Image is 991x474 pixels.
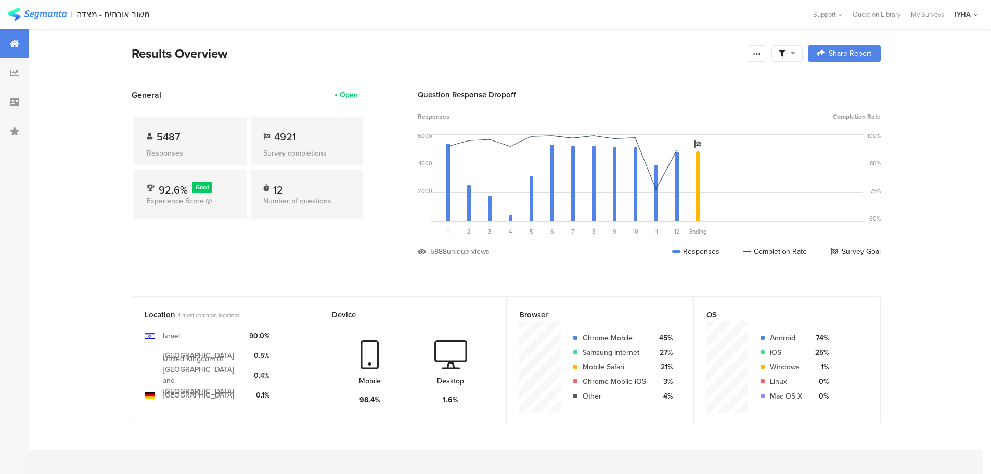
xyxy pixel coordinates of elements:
[359,394,380,405] div: 98.4%
[530,227,533,236] span: 5
[132,89,161,101] span: General
[583,332,646,343] div: Chrome Mobile
[770,362,802,373] div: Windows
[249,350,269,361] div: 0.5%
[654,362,673,373] div: 21%
[263,148,351,159] div: Survey completions
[633,227,638,236] span: 10
[770,347,802,358] div: iOS
[770,376,802,387] div: Linux
[830,246,881,257] div: Survey Goal
[488,227,491,236] span: 3
[163,353,241,397] div: United Kingdom of [GEOGRAPHIC_DATA] and [GEOGRAPHIC_DATA]
[443,394,458,405] div: 1.6%
[810,391,829,402] div: 0%
[870,187,881,195] div: 73%
[672,246,719,257] div: Responses
[770,332,802,343] div: Android
[519,309,664,321] div: Browser
[71,8,72,20] div: |
[869,214,881,223] div: 60%
[654,227,658,236] span: 11
[132,44,742,63] div: Results Overview
[163,330,180,341] div: Israel
[583,376,646,387] div: Chrome Mobile iOS
[467,227,471,236] span: 2
[418,89,881,100] div: Question Response Dropoff
[583,362,646,373] div: Mobile Safari
[418,112,449,121] span: Responses
[430,246,447,257] div: 5888
[870,159,881,168] div: 86%
[8,8,67,21] img: segmanta logo
[706,309,851,321] div: OS
[550,227,554,236] span: 6
[418,187,432,195] div: 2000
[847,9,906,19] a: Question Library
[159,182,188,198] span: 92.6%
[340,89,358,100] div: Open
[770,391,802,402] div: Mac OS X
[147,196,204,207] span: Experience Score
[810,362,829,373] div: 1%
[654,347,673,358] div: 27%
[674,227,680,236] span: 12
[867,132,881,140] div: 100%
[654,332,673,343] div: 45%
[147,148,234,159] div: Responses
[583,391,646,402] div: Other
[437,376,464,387] div: Desktop
[447,246,490,257] div: unique views
[76,9,150,19] div: משוב אורחים - מצדה
[263,196,331,207] span: Number of questions
[583,347,646,358] div: Samsung Internet
[163,350,234,361] div: [GEOGRAPHIC_DATA]
[177,311,240,319] span: 4 most common locations
[906,9,949,19] a: My Surveys
[571,227,574,236] span: 7
[955,9,971,19] div: IYHA
[687,227,708,236] div: Ending
[833,112,881,121] span: Completion Rate
[694,140,701,148] i: Survey Goal
[829,50,871,57] span: Share Report
[145,309,289,321] div: Location
[654,391,673,402] div: 4%
[813,6,842,22] div: Support
[332,309,477,321] div: Device
[509,227,512,236] span: 4
[274,129,296,145] span: 4921
[249,370,269,381] div: 0.4%
[613,227,616,236] span: 9
[359,376,381,387] div: Mobile
[418,132,432,140] div: 6000
[592,227,595,236] span: 8
[196,183,209,191] span: Good
[249,390,269,401] div: 0.1%
[447,227,449,236] span: 1
[810,347,829,358] div: 25%
[810,376,829,387] div: 0%
[249,330,269,341] div: 90.0%
[743,246,807,257] div: Completion Rate
[418,159,432,168] div: 4000
[810,332,829,343] div: 74%
[163,390,234,401] div: [GEOGRAPHIC_DATA]
[273,182,283,193] div: 12
[157,129,180,145] span: 5487
[654,376,673,387] div: 3%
